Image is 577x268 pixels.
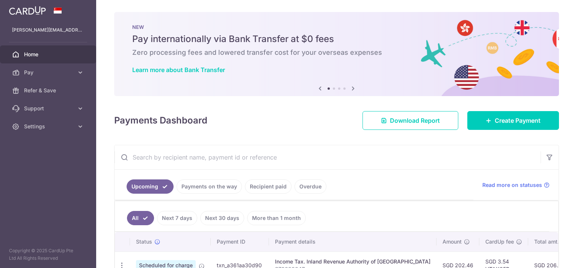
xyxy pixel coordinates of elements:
img: Bank transfer banner [114,12,559,96]
a: Read more on statuses [482,181,550,189]
a: More than 1 month [247,211,306,225]
a: Create Payment [467,111,559,130]
h5: Pay internationally via Bank Transfer at $0 fees [132,33,541,45]
span: Create Payment [495,116,541,125]
th: Payment ID [211,232,269,251]
th: Payment details [269,232,437,251]
span: CardUp fee [485,238,514,245]
span: Total amt. [534,238,559,245]
a: Overdue [295,179,326,194]
a: All [127,211,154,225]
h4: Payments Dashboard [114,114,207,127]
span: Home [24,51,74,58]
a: Download Report [363,111,458,130]
div: Income Tax. Inland Revenue Authority of [GEOGRAPHIC_DATA] [275,258,430,265]
img: CardUp [9,6,46,15]
span: Download Report [390,116,440,125]
p: NEW [132,24,541,30]
p: [PERSON_NAME][EMAIL_ADDRESS][DOMAIN_NAME] [12,26,84,34]
span: Status [136,238,152,245]
span: Read more on statuses [482,181,542,189]
a: Next 7 days [157,211,197,225]
span: Support [24,105,74,112]
a: Recipient paid [245,179,292,194]
a: Payments on the way [177,179,242,194]
input: Search by recipient name, payment id or reference [115,145,541,169]
a: Next 30 days [200,211,244,225]
a: Upcoming [127,179,174,194]
a: Learn more about Bank Transfer [132,66,225,74]
span: Amount [443,238,462,245]
span: Refer & Save [24,87,74,94]
span: Settings [24,123,74,130]
h6: Zero processing fees and lowered transfer cost for your overseas expenses [132,48,541,57]
span: Pay [24,69,74,76]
